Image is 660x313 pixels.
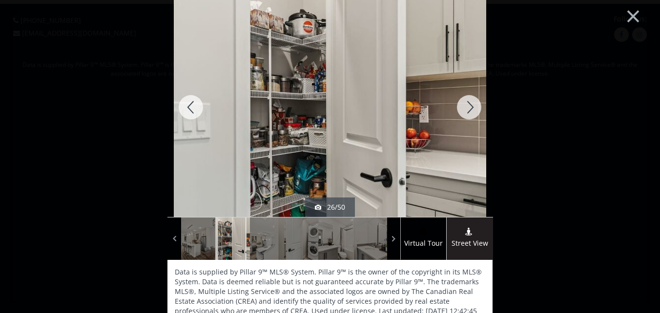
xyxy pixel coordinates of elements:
[315,202,345,212] div: 26/50
[447,238,493,249] span: Street View
[400,217,447,260] a: virtual tour iconVirtual Tour
[418,228,428,235] img: virtual tour icon
[400,238,446,249] span: Virtual Tour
